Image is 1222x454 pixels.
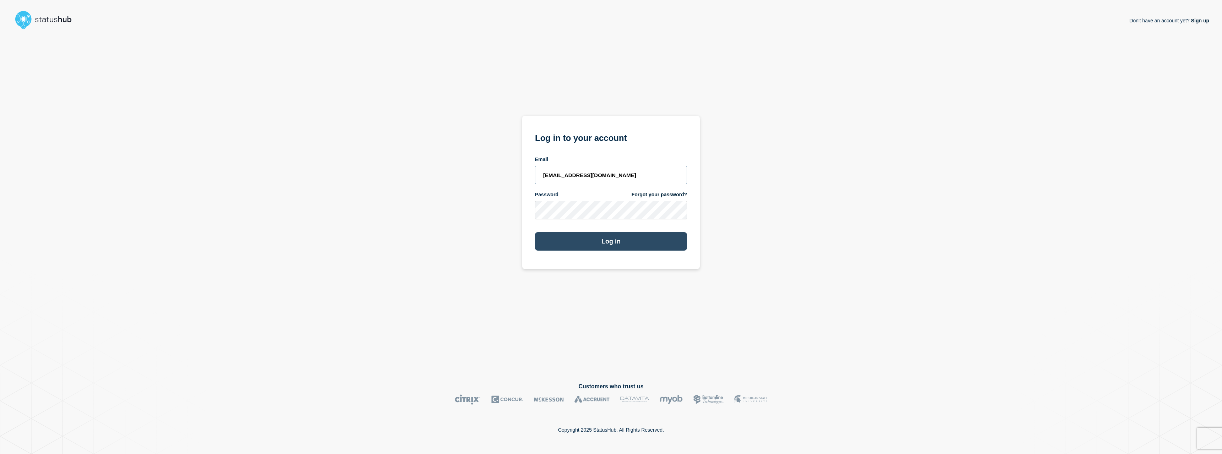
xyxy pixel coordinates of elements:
[734,394,767,405] img: MSU logo
[535,156,548,163] span: Email
[574,394,610,405] img: Accruent logo
[1190,18,1209,23] a: Sign up
[535,166,687,184] input: email input
[660,394,683,405] img: myob logo
[693,394,724,405] img: Bottomline logo
[1129,12,1209,29] p: Don't have an account yet?
[534,394,564,405] img: McKesson logo
[620,394,649,405] img: DataVita logo
[13,383,1209,390] h2: Customers who trust us
[632,191,687,198] a: Forgot your password?
[13,9,80,31] img: StatusHub logo
[535,191,558,198] span: Password
[491,394,523,405] img: Concur logo
[535,201,687,219] input: password input
[535,232,687,251] button: Log in
[535,131,687,144] h1: Log in to your account
[455,394,481,405] img: Citrix logo
[558,427,664,433] p: Copyright 2025 StatusHub. All Rights Reserved.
